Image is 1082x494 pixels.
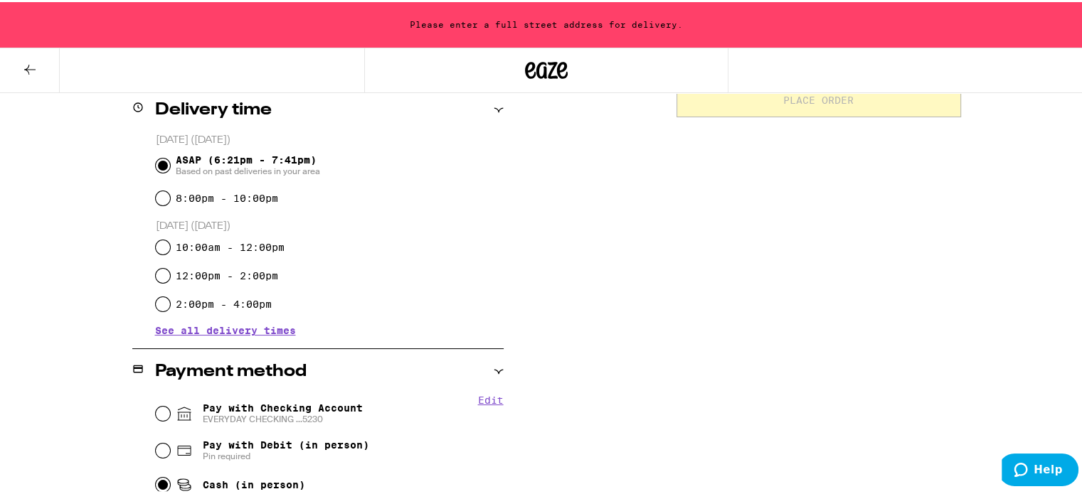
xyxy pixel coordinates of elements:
[783,93,854,103] span: Place Order
[478,392,504,404] button: Edit
[176,268,278,279] label: 12:00pm - 2:00pm
[176,152,320,175] span: ASAP (6:21pm - 7:41pm)
[155,361,307,378] h2: Payment method
[176,240,285,251] label: 10:00am - 12:00pm
[203,449,369,460] span: Pin required
[176,296,272,308] label: 2:00pm - 4:00pm
[155,100,272,117] h2: Delivery time
[176,163,320,175] span: Based on past deliveries in your area
[203,400,363,423] span: Pay with Checking Account
[1002,451,1078,487] iframe: Opens a widget where you can find more information
[677,81,961,115] button: Place Order
[176,190,278,202] label: 8:00pm - 10:00pm
[156,218,504,231] p: [DATE] ([DATE])
[156,131,504,145] p: [DATE] ([DATE])
[203,477,305,488] span: Cash (in person)
[155,323,296,333] button: See all delivery times
[203,412,363,423] span: EVERYDAY CHECKING ...5230
[203,437,369,449] span: Pay with Debit (in person)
